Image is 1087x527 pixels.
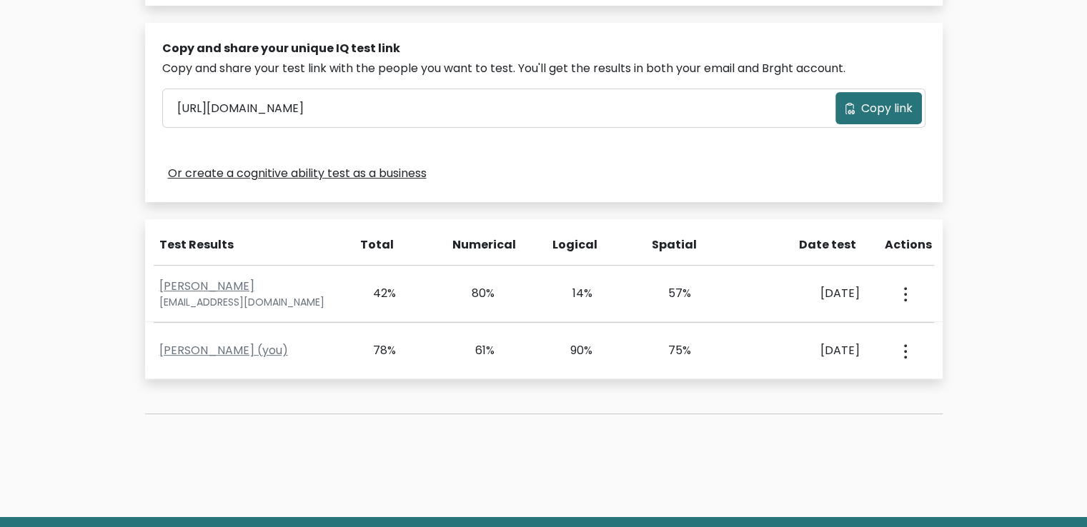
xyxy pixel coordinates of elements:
div: 57% [650,285,691,302]
div: [EMAIL_ADDRESS][DOMAIN_NAME] [159,295,339,310]
a: [PERSON_NAME] (you) [159,342,288,358]
div: Date test [752,236,868,254]
div: Copy and share your test link with the people you want to test. You'll get the results in both yo... [162,60,925,77]
div: Test Results [159,236,336,254]
div: 78% [356,342,397,359]
div: [DATE] [749,342,860,359]
div: [DATE] [749,285,860,302]
div: Spatial [652,236,693,254]
a: Or create a cognitive ability test as a business [168,165,427,182]
span: Copy link [861,100,913,117]
div: 14% [552,285,593,302]
div: 42% [356,285,397,302]
button: Copy link [835,92,922,124]
div: 61% [454,342,495,359]
div: Numerical [452,236,494,254]
div: 80% [454,285,495,302]
div: 90% [552,342,593,359]
div: Total [353,236,394,254]
div: 75% [650,342,691,359]
div: Copy and share your unique IQ test link [162,40,925,57]
a: [PERSON_NAME] [159,278,254,294]
div: Actions [885,236,934,254]
div: Logical [552,236,594,254]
